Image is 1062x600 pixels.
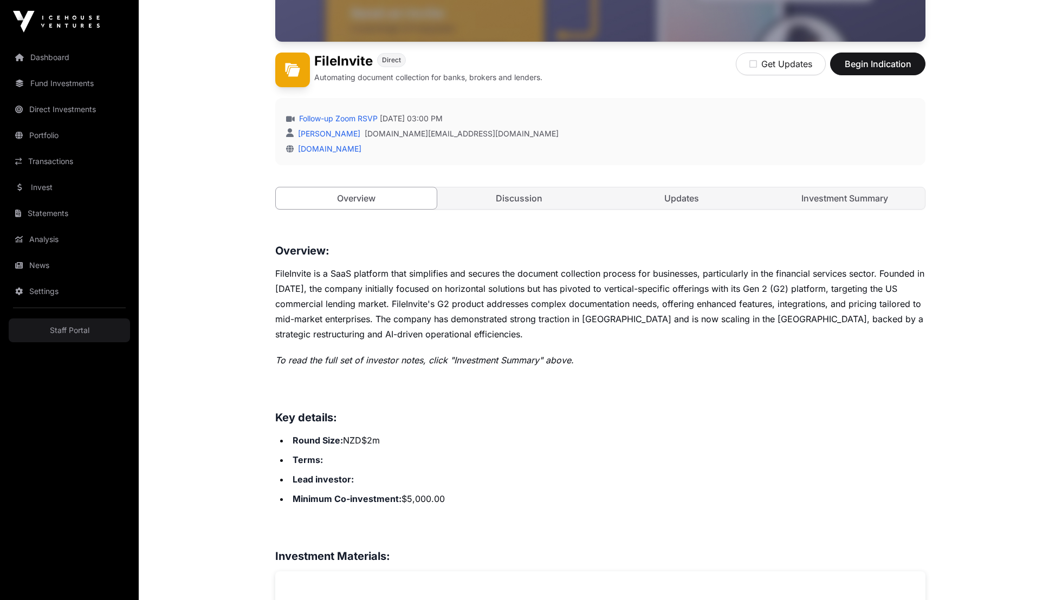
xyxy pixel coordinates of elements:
h1: FileInvite [314,53,373,70]
a: Invest [9,175,130,199]
a: [DOMAIN_NAME][EMAIL_ADDRESS][DOMAIN_NAME] [365,128,559,139]
strong: : [351,474,354,485]
img: Icehouse Ventures Logo [13,11,100,32]
a: Transactions [9,149,130,173]
h3: Overview: [275,242,925,259]
h3: Investment Materials: [275,547,925,565]
li: $5,000.00 [289,491,925,506]
a: Staff Portal [9,318,130,342]
span: Begin Indication [844,57,912,70]
a: Overview [275,187,437,210]
button: Get Updates [736,53,826,75]
a: Fund Investments [9,71,130,95]
a: [DOMAIN_NAME] [294,144,361,153]
a: Discussion [439,187,600,209]
strong: Minimum Co-investment: [293,493,402,504]
p: Automating document collection for banks, brokers and lenders. [314,72,542,83]
span: [DATE] 03:00 PM [380,113,443,124]
a: News [9,253,130,277]
strong: Round Size: [293,435,343,446]
a: Direct Investments [9,97,130,121]
a: Investment Summary [765,187,925,209]
p: FileInvite is a SaaS platform that simplifies and secures the document collection process for bus... [275,266,925,342]
em: To read the full set of investor notes, click "Investment Summary" above. [275,355,574,366]
button: Begin Indication [830,53,925,75]
span: Direct [382,56,401,64]
a: Analysis [9,227,130,251]
img: FileInvite [275,53,310,87]
h3: Key details: [275,409,925,426]
a: Begin Indication [830,63,925,74]
strong: Lead investor [293,474,351,485]
a: Updates [601,187,762,209]
a: Portfolio [9,123,130,147]
nav: Tabs [276,187,925,209]
a: Follow-up Zoom RSVP [297,113,378,124]
a: Statements [9,201,130,225]
iframe: Chat Widget [1008,548,1062,600]
li: NZD$2m [289,433,925,448]
a: [PERSON_NAME] [296,129,360,138]
a: Dashboard [9,45,130,69]
strong: Terms: [293,454,323,465]
a: Settings [9,279,130,303]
